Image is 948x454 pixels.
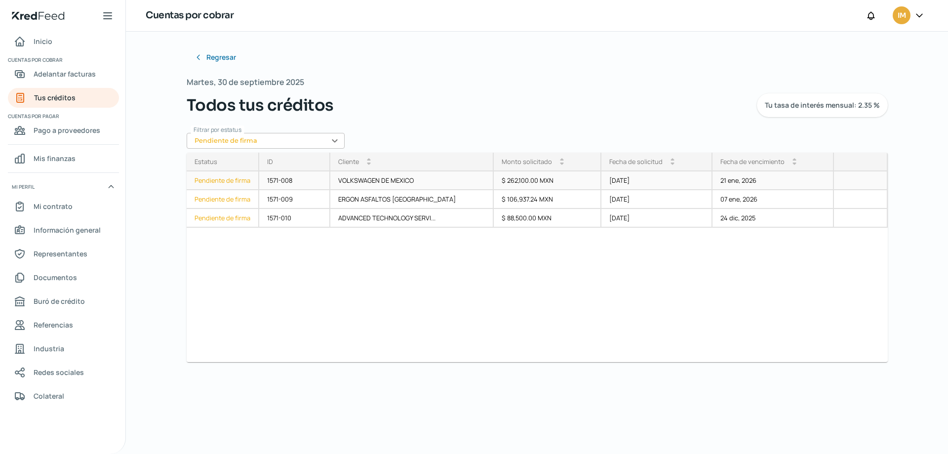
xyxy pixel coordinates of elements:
[34,224,101,236] span: Información general
[8,268,119,288] a: Documentos
[187,75,304,89] span: Martes, 30 de septiembre 2025
[187,171,259,190] a: Pendiente de firma
[765,102,880,109] span: Tu tasa de interés mensual: 2.35 %
[8,291,119,311] a: Buró de crédito
[898,10,906,22] span: IM
[601,190,712,209] div: [DATE]
[34,295,85,307] span: Buró de crédito
[34,366,84,378] span: Redes sociales
[502,157,552,166] div: Monto solicitado
[712,209,834,228] div: 24 dic, 2025
[8,64,119,84] a: Adelantar facturas
[259,190,331,209] div: 1571-009
[8,363,119,382] a: Redes sociales
[34,91,76,104] span: Tus créditos
[720,157,785,166] div: Fecha de vencimiento
[8,339,119,359] a: Industria
[712,190,834,209] div: 07 ene, 2026
[8,244,119,264] a: Representantes
[671,162,674,165] i: arrow_drop_down
[609,157,663,166] div: Fecha de solicitud
[8,121,119,140] a: Pago a proveedores
[338,157,359,166] div: Cliente
[195,157,217,166] div: Estatus
[267,157,273,166] div: ID
[194,125,241,134] span: Filtrar por estatus
[259,209,331,228] div: 1571-010
[8,386,119,406] a: Colateral
[560,162,564,165] i: arrow_drop_down
[8,88,119,108] a: Tus créditos
[8,32,119,51] a: Inicio
[12,182,35,191] span: Mi perfil
[330,209,494,228] div: ADVANCED TECHNOLOGY SERVI...
[187,190,259,209] a: Pendiente de firma
[367,162,371,165] i: arrow_drop_down
[34,248,87,260] span: Representantes
[34,342,64,355] span: Industria
[34,124,100,136] span: Pago a proveedores
[34,68,96,80] span: Adelantar facturas
[8,55,118,64] span: Cuentas por cobrar
[34,271,77,284] span: Documentos
[8,197,119,216] a: Mi contrato
[601,171,712,190] div: [DATE]
[187,93,334,117] span: Todos tus créditos
[330,171,494,190] div: VOLKSWAGEN DE MEXICO
[187,47,244,67] button: Regresar
[259,171,331,190] div: 1571-008
[34,390,64,402] span: Colateral
[146,8,234,23] h1: Cuentas por cobrar
[601,209,712,228] div: [DATE]
[34,152,76,165] span: Mis finanzas
[494,209,602,228] div: $ 88,500.00 MXN
[8,220,119,240] a: Información general
[206,54,236,61] span: Regresar
[792,162,796,165] i: arrow_drop_down
[8,149,119,168] a: Mis finanzas
[8,112,118,121] span: Cuentas por pagar
[34,200,73,212] span: Mi contrato
[494,171,602,190] div: $ 262,100.00 MXN
[330,190,494,209] div: ERGON ASFALTOS [GEOGRAPHIC_DATA]
[187,209,259,228] a: Pendiente de firma
[712,171,834,190] div: 21 ene, 2026
[8,315,119,335] a: Referencias
[494,190,602,209] div: $ 106,937.24 MXN
[34,35,52,47] span: Inicio
[34,319,73,331] span: Referencias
